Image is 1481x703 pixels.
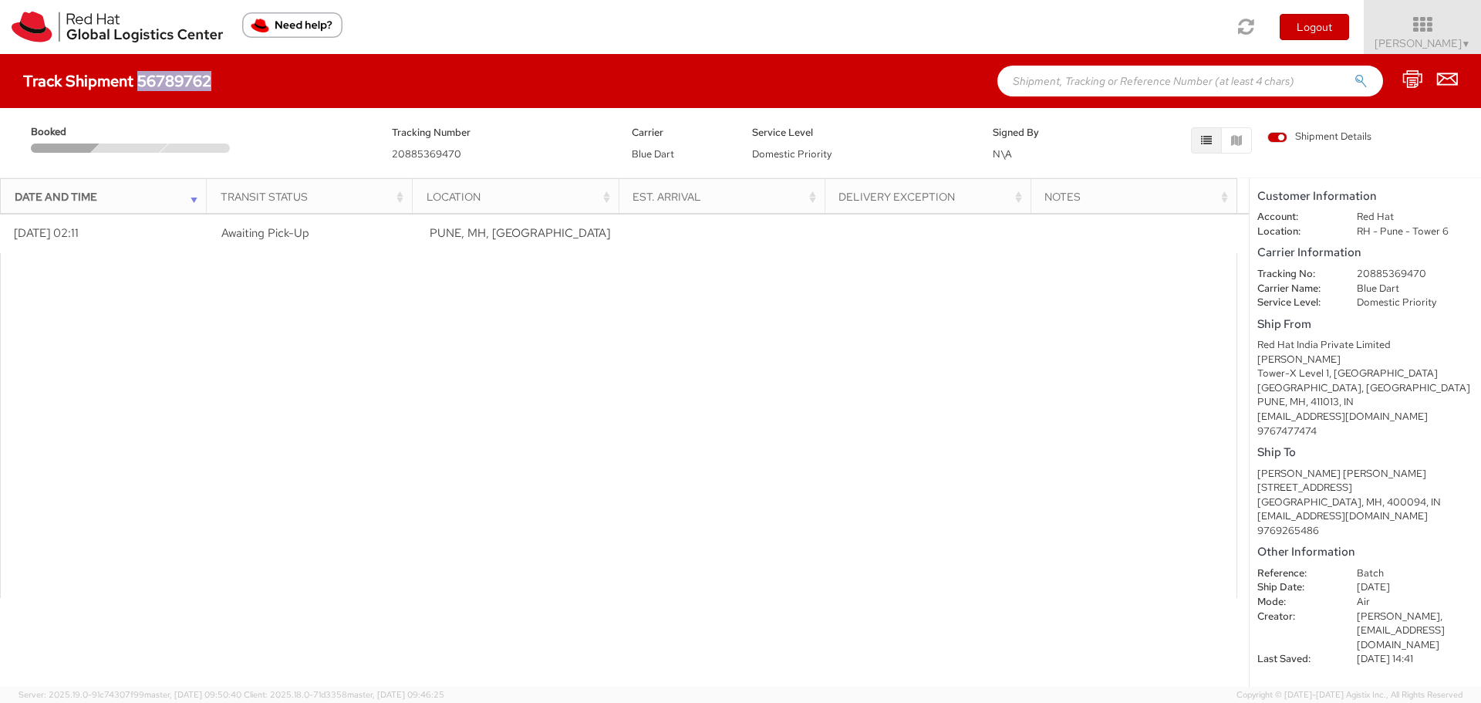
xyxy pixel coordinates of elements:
dt: Ship Date: [1246,580,1345,595]
span: Domestic Priority [752,147,832,161]
label: Shipment Details [1267,130,1371,147]
div: PUNE, MH, 411013, IN [1257,395,1473,410]
span: master, [DATE] 09:50:40 [144,689,241,700]
dt: Creator: [1246,610,1345,624]
span: PUNE, MH, IN [430,225,610,241]
div: [GEOGRAPHIC_DATA], MH, 400094, IN [1257,495,1473,510]
span: [PERSON_NAME] [1375,36,1471,50]
div: Notes [1044,189,1232,204]
div: [EMAIL_ADDRESS][DOMAIN_NAME] [1257,509,1473,524]
img: rh-logistics-00dfa346123c4ec078e1.svg [12,12,223,42]
span: Copyright © [DATE]-[DATE] Agistix Inc., All Rights Reserved [1236,689,1462,701]
h5: Carrier [632,127,729,138]
dt: Reference: [1246,566,1345,581]
span: Blue Dart [632,147,674,161]
span: 20885369470 [392,147,461,161]
div: [PERSON_NAME] [PERSON_NAME] [1257,467,1473,482]
div: 9767477474 [1257,424,1473,439]
div: Red Hat India Private Limited [PERSON_NAME] [1257,338,1473,367]
div: 9769265486 [1257,524,1473,539]
div: [STREET_ADDRESS] [1257,481,1473,495]
h5: Ship From [1257,318,1473,331]
span: Client: 2025.18.0-71d3358 [244,689,444,700]
h5: Customer Information [1257,190,1473,203]
div: Delivery Exception [838,189,1026,204]
h4: Track Shipment 56789762 [23,73,211,90]
h5: Signed By [993,127,1090,138]
div: Est. Arrival [633,189,820,204]
dt: Tracking No: [1246,267,1345,282]
span: Booked [31,125,97,140]
dt: Mode: [1246,595,1345,610]
h5: Other Information [1257,546,1473,559]
div: Location [427,189,614,204]
span: N\A [993,147,1012,161]
span: Server: 2025.19.0-91c74307f99 [19,689,241,700]
button: Logout [1280,14,1349,40]
span: master, [DATE] 09:46:25 [347,689,444,700]
h5: Service Level [752,127,970,138]
span: Awaiting Pick-Up [221,225,309,241]
div: [EMAIL_ADDRESS][DOMAIN_NAME] [1257,410,1473,424]
span: ▼ [1462,38,1471,50]
h5: Tracking Number [392,127,609,138]
h5: Carrier Information [1257,246,1473,259]
dt: Carrier Name: [1246,282,1345,296]
div: Tower-X Level 1, [GEOGRAPHIC_DATA] [GEOGRAPHIC_DATA], [GEOGRAPHIC_DATA] [1257,367,1473,395]
span: Shipment Details [1267,130,1371,144]
dt: Location: [1246,225,1345,239]
dt: Service Level: [1246,296,1345,310]
span: [PERSON_NAME], [1357,610,1442,623]
div: Date and Time [15,189,202,204]
dt: Last Saved: [1246,652,1345,667]
h5: Ship To [1257,446,1473,459]
input: Shipment, Tracking or Reference Number (at least 4 chars) [997,66,1383,96]
div: Transit Status [221,189,408,204]
dt: Account: [1246,210,1345,225]
button: Need help? [242,12,342,38]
